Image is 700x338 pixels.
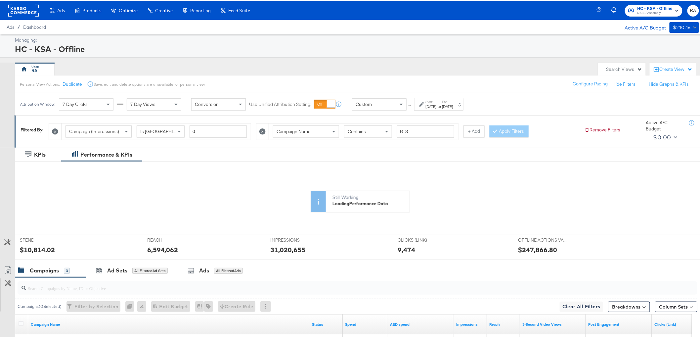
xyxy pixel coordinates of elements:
[646,118,682,130] div: Active A/C Budget
[345,320,385,326] a: The total amount spent to date.
[442,103,453,108] div: [DATE]
[489,320,517,326] a: The number of people your ad was served to.
[7,23,14,28] span: Ads
[20,101,56,105] div: Attribution Window:
[31,320,307,326] a: Your campaign name.
[312,320,340,326] a: Shows the current state of your Ad Campaign.
[190,7,211,12] span: Reporting
[63,100,88,106] span: 7 Day Clicks
[199,266,209,273] div: Ads
[456,320,484,326] a: The number of times your ad was served. On mobile apps an ad is counted as served the first time ...
[249,100,311,106] label: Use Unified Attribution Setting:
[34,150,46,157] div: KPIs
[407,103,414,105] span: ↑
[690,6,696,13] span: RA
[119,7,138,12] span: Optimize
[190,124,247,136] input: Enter a number
[649,80,689,86] button: Hide Graphs & KPIs
[606,65,642,71] div: Search Views
[426,98,437,103] label: Start:
[437,103,442,108] strong: to
[356,100,372,106] span: Custom
[522,320,583,326] a: The number of times your video was viewed for 3 seconds or more.
[125,300,137,311] div: 0
[426,103,437,108] div: [DATE]
[80,150,132,157] div: Performance & KPIs
[23,23,46,28] a: Dashboard
[132,266,168,272] div: All Filtered Ad Sets
[568,77,613,89] button: Configure Pacing
[277,127,311,133] span: Campaign Name
[14,23,23,28] span: /
[562,301,600,310] span: Clear All Filters
[670,21,699,31] button: $210.16
[21,125,44,132] div: Filtered By:
[637,9,673,15] span: NICE / Assembly
[390,320,451,326] a: 3.6725
[26,278,634,291] input: Search Campaigns by Name, ID or Objective
[560,300,603,311] button: Clear All Filters
[585,125,621,132] button: Remove Filters
[653,131,671,141] div: $0.00
[673,22,691,30] div: $210.16
[195,100,219,106] span: Conversion
[618,21,666,31] div: Active A/C Budget
[57,7,65,12] span: Ads
[442,98,453,103] label: End:
[107,266,127,273] div: Ad Sets
[589,320,649,326] a: The number of actions related to your Page's posts as a result of your ad.
[69,127,119,133] span: Campaign (Impressions)
[214,266,243,272] div: All Filtered Ads
[625,4,682,15] button: HC - KSA - OfflineNICE / Assembly
[64,266,70,272] div: 3
[140,127,191,133] span: Is [GEOGRAPHIC_DATA]
[608,300,650,311] button: Breakdowns
[463,124,485,136] button: + Add
[651,131,679,141] button: $0.00
[397,124,454,136] input: Enter a search term
[155,7,173,12] span: Creative
[20,80,60,86] div: Personal View Actions:
[687,4,699,15] button: RA
[637,4,673,11] span: HC - KSA - Offline
[82,7,101,12] span: Products
[613,80,636,86] button: Hide Filters
[660,65,693,72] div: Create View
[94,80,205,86] div: Save, edit and delete options are unavailable for personal view.
[228,7,250,12] span: Feed Suite
[15,42,697,53] div: HC - KSA - Offline
[15,36,697,42] div: Managing:
[30,266,59,273] div: Campaigns
[348,127,366,133] span: Contains
[18,302,62,308] div: Campaigns ( 0 Selected)
[63,80,82,86] button: Duplicate
[655,300,697,311] button: Column Sets
[32,66,38,72] div: RA
[130,100,155,106] span: 7 Day Views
